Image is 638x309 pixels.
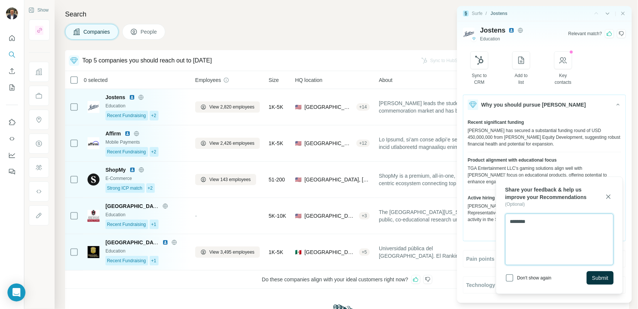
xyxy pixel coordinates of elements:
[84,76,108,84] span: 0 selected
[304,176,370,183] span: [GEOGRAPHIC_DATA], [US_STATE]
[620,10,626,16] button: Close side panel
[141,28,158,36] span: People
[105,203,191,209] span: [GEOGRAPHIC_DATA][US_STATE]
[295,76,322,84] span: HQ location
[105,211,186,218] div: Education
[269,248,283,256] span: 1K-5K
[592,274,608,282] span: Submit
[107,221,146,228] span: Recent Fundraising
[83,28,111,36] span: Companies
[295,248,301,256] span: 🇲🇽
[209,104,255,110] span: View 2,820 employees
[82,56,212,65] div: Top 5 companies you should reach out to [DATE]
[463,95,626,114] button: Why you should pursue [PERSON_NAME]
[466,281,510,289] span: Technology stack
[195,138,260,149] button: View 2,426 employees
[195,247,260,258] button: View 3,495 employees
[107,112,146,119] span: Recent Fundraising
[105,166,126,174] span: ShopMy
[88,174,99,186] img: Logo of ShopMy
[6,165,18,178] button: Feedback
[105,130,121,137] span: Affirm
[359,249,370,256] div: + 5
[555,72,572,86] div: Key contacts
[88,137,99,149] img: Logo of Affirm
[356,140,370,147] div: + 12
[604,10,611,17] button: Previous
[468,165,621,185] div: TGA Entertainment LLC's gaming solutions align well with [PERSON_NAME]' focus on educational prod...
[568,30,602,37] div: Relevant match ?
[463,10,469,16] img: Surfe Logo
[379,172,490,187] span: ShopMy is a premium, all-in-one, creator-centric ecosystem connecting top brands and influential ...
[269,76,279,84] span: Size
[379,136,490,151] span: Lo Ipsumd, si’am conse adipi’e seddoeiusm te incid utlaboreetd magnaaliqu enimadmini ve qui nostr...
[107,185,142,192] span: Strong ICP match
[295,140,301,147] span: 🇺🇸
[356,104,370,110] div: + 14
[463,28,475,40] img: Logo of Jostens
[209,249,255,256] span: View 3,495 employees
[505,186,591,201] div: Share your feedback & help us improve your Recommendations
[65,9,629,19] h4: Search
[295,212,301,220] span: 🇺🇸
[151,112,156,119] span: +2
[125,131,131,137] img: LinkedIn logo
[151,257,156,264] span: +1
[209,140,255,147] span: View 2,426 employees
[480,36,555,42] span: Education
[505,201,591,208] div: ( Optional )
[509,27,515,33] img: LinkedIn avatar
[295,103,301,111] span: 🇺🇸
[105,139,186,146] div: Mobile Payments
[468,157,557,163] span: Product alignment with educational focus
[269,212,286,220] span: 5K-10K
[6,48,18,61] button: Search
[65,270,629,289] div: Do these companies align with your ideal customers right now?
[481,101,586,108] span: Why you should pursue [PERSON_NAME]
[6,81,18,94] button: My lists
[304,248,356,256] span: [GEOGRAPHIC_DATA], [GEOGRAPHIC_DATA]
[295,176,301,183] span: 🇺🇸
[304,212,356,220] span: [GEOGRAPHIC_DATA], [US_STATE]
[151,221,156,228] span: +1
[304,140,353,147] span: [GEOGRAPHIC_DATA]
[471,72,488,86] div: Sync to CRM
[463,251,626,267] button: Pain points & challengesComing soon
[88,246,99,258] img: Logo of Universidad de Guanajuato
[379,100,490,114] span: [PERSON_NAME] leads the student commemoration market and has been serving local communities for o...
[466,255,528,263] span: Pain points & challenges
[6,116,18,129] button: Use Surfe on LinkedIn
[468,203,621,223] div: [PERSON_NAME] is currently hiring for roles like Inside Sales Representative and Regional Sales M...
[379,76,393,84] span: About
[6,149,18,162] button: Dashboard
[105,103,186,109] div: Education
[105,239,162,245] span: [GEOGRAPHIC_DATA]
[6,31,18,45] button: Quick start
[195,76,221,84] span: Employees
[195,101,260,113] button: View 2,820 employees
[88,210,99,222] img: Logo of University of Arkansas
[107,257,146,264] span: Recent Fundraising
[513,72,530,86] div: Add to list
[6,7,18,19] img: Avatar
[269,176,285,183] span: 51-200
[162,239,168,245] img: LinkedIn logo
[379,245,490,260] span: Universidad pública del [GEOGRAPHIC_DATA]. El Ranking Iberoamericano [PERSON_NAME] 2014, que clas...
[148,185,153,192] span: +2
[269,103,283,111] span: 1K-5K
[6,132,18,146] button: Use Surfe API
[151,149,156,155] span: +2
[195,213,197,219] span: -
[105,248,186,254] div: Education
[514,275,552,281] span: Don't show again
[105,175,186,182] div: E-Commerce
[105,94,125,101] span: Jostens
[359,212,370,219] div: + 3
[209,176,251,183] span: View 143 employees
[7,284,25,302] div: Open Intercom Messenger
[468,127,621,147] div: [PERSON_NAME] has secured a substantial funding round of USD 450,000,000 from [PERSON_NAME] Equit...
[195,174,256,185] button: View 143 employees
[129,167,135,173] img: LinkedIn logo
[269,140,283,147] span: 1K-5K
[472,10,483,17] div: Surfe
